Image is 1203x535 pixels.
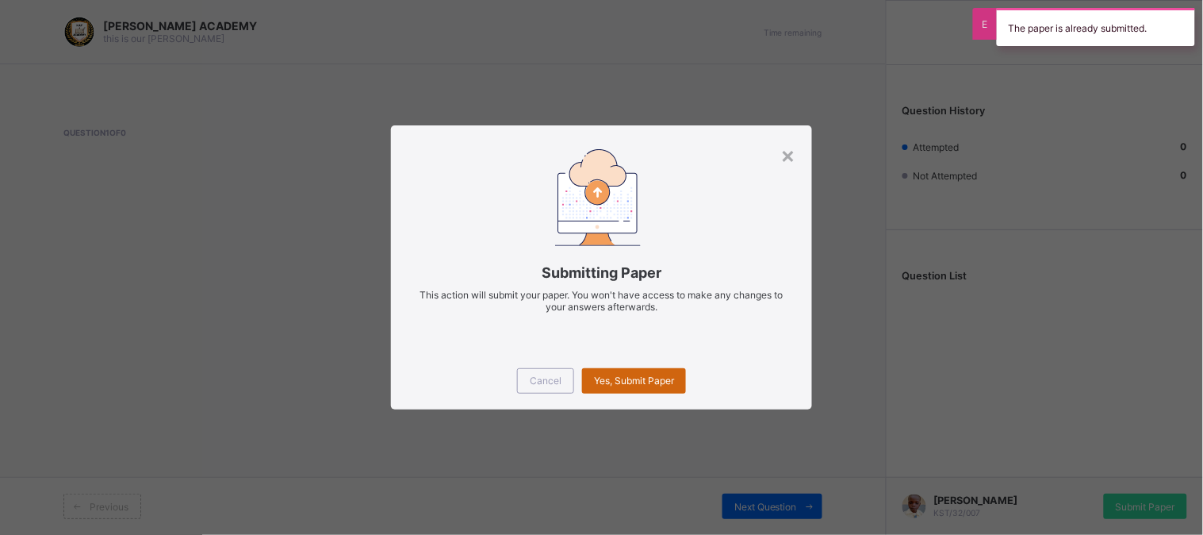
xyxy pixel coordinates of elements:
span: This action will submit your paper. You won't have access to make any changes to your answers aft... [420,289,783,313]
div: × [781,141,796,168]
span: Submitting Paper [415,264,788,281]
span: Yes, Submit Paper [594,375,674,387]
span: Cancel [530,375,561,387]
img: submitting-paper.7509aad6ec86be490e328e6d2a33d40a.svg [555,149,641,245]
div: The paper is already submitted. [997,8,1195,46]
